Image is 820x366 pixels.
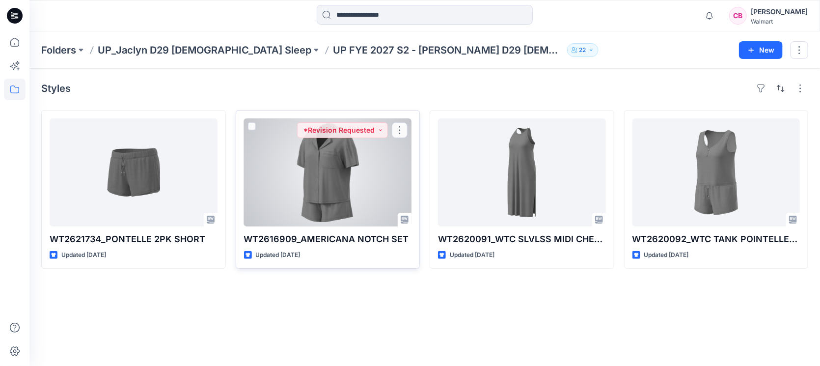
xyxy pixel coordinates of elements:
[729,7,747,25] div: CB
[450,250,494,260] p: Updated [DATE]
[41,83,71,94] h4: Styles
[644,250,689,260] p: Updated [DATE]
[244,118,412,226] a: WT2616909_AMERICANA NOTCH SET
[61,250,106,260] p: Updated [DATE]
[751,18,808,25] div: Walmart
[632,232,800,246] p: WT2620092_WTC TANK POINTELLE SET
[50,118,218,226] a: WT2621734_PONTELLE 2PK SHORT
[98,43,311,57] a: UP_Jaclyn D29 [DEMOGRAPHIC_DATA] Sleep
[579,45,586,56] p: 22
[739,41,783,59] button: New
[438,232,606,246] p: WT2620091_WTC SLVLSS MIDI CHERMISE
[41,43,76,57] a: Folders
[632,118,800,226] a: WT2620092_WTC TANK POINTELLE SET
[50,232,218,246] p: WT2621734_PONTELLE 2PK SHORT
[567,43,599,57] button: 22
[333,43,563,57] p: UP FYE 2027 S2 - [PERSON_NAME] D29 [DEMOGRAPHIC_DATA] Sleepwear
[751,6,808,18] div: [PERSON_NAME]
[244,232,412,246] p: WT2616909_AMERICANA NOTCH SET
[256,250,301,260] p: Updated [DATE]
[438,118,606,226] a: WT2620091_WTC SLVLSS MIDI CHERMISE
